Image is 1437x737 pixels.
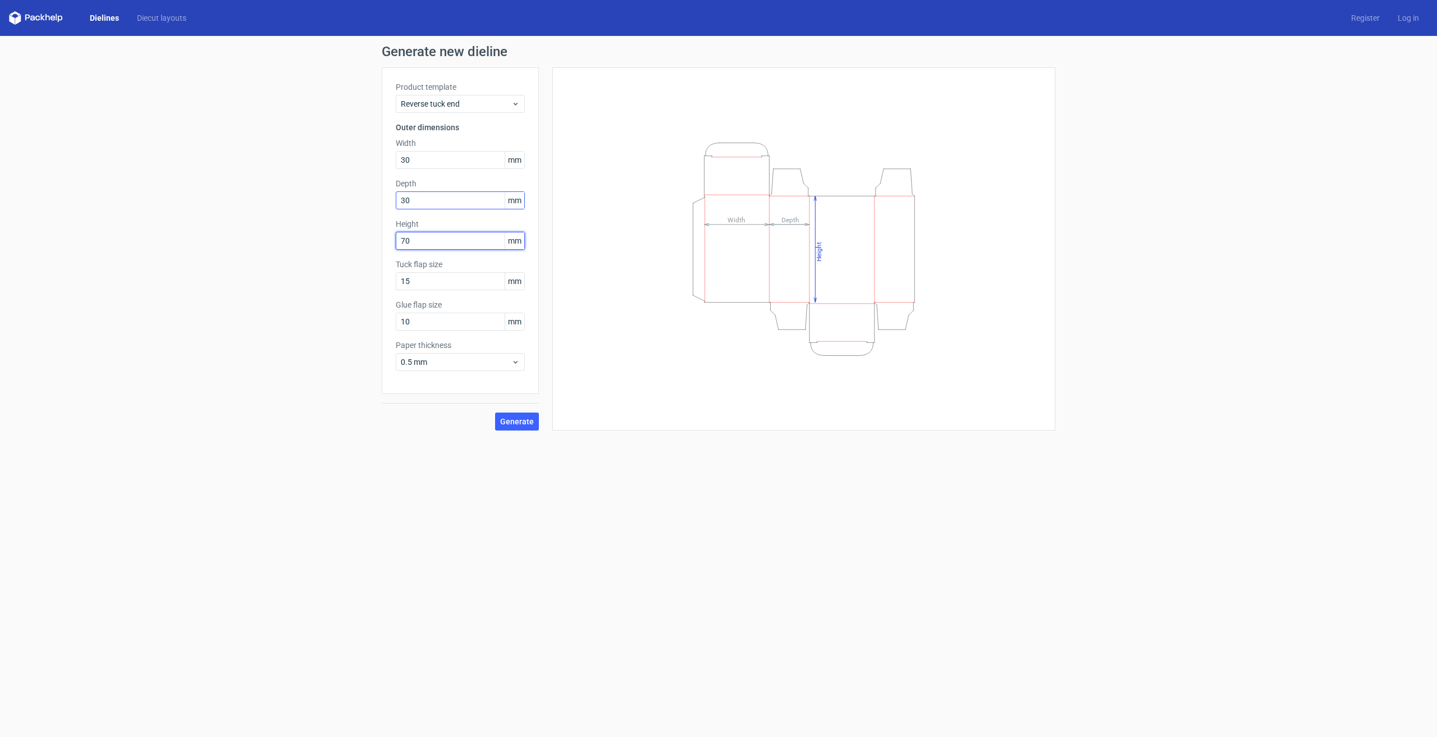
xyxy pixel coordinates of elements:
span: mm [505,313,524,330]
label: Product template [396,81,525,93]
span: mm [505,152,524,168]
a: Log in [1389,12,1428,24]
label: Glue flap size [396,299,525,310]
a: Diecut layouts [128,12,195,24]
span: Generate [500,418,534,425]
label: Tuck flap size [396,259,525,270]
h1: Generate new dieline [382,45,1055,58]
label: Paper thickness [396,340,525,351]
a: Dielines [81,12,128,24]
h3: Outer dimensions [396,122,525,133]
tspan: Depth [781,216,799,223]
tspan: Height [815,241,823,261]
tspan: Width [727,216,745,223]
span: Reverse tuck end [401,98,511,109]
label: Depth [396,178,525,189]
label: Height [396,218,525,230]
a: Register [1342,12,1389,24]
label: Width [396,138,525,149]
span: mm [505,232,524,249]
span: mm [505,273,524,290]
span: mm [505,192,524,209]
button: Generate [495,413,539,431]
span: 0.5 mm [401,356,511,368]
